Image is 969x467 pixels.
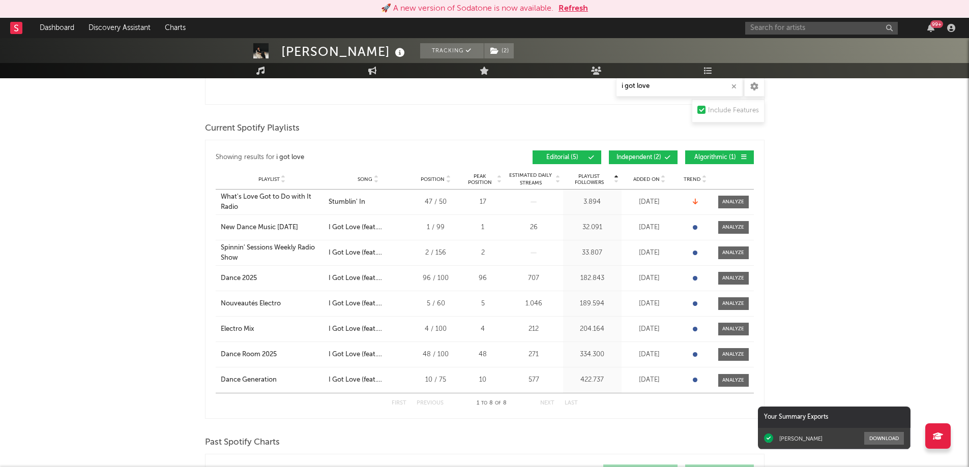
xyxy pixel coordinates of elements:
span: ( 2 ) [484,43,514,58]
div: [DATE] [624,299,675,309]
span: to [481,401,487,406]
div: [DATE] [624,375,675,385]
div: I Got Love (feat. [PERSON_NAME]) [329,375,408,385]
a: What's Love Got to Do with It Radio [221,192,324,212]
div: 4 [464,324,502,334]
span: Current Spotify Playlists [205,122,300,135]
span: Song [358,176,372,182]
span: Playlist [258,176,280,182]
div: 1.046 [507,299,561,309]
div: 334.300 [566,350,619,360]
div: 48 [464,350,502,360]
a: Dance 2025 [221,273,324,284]
div: 47 / 50 [413,197,459,207]
div: I Got Love (feat. [PERSON_NAME]) [329,248,408,258]
button: Refresh [559,3,588,15]
div: 577 [507,375,561,385]
div: 4 / 100 [413,324,459,334]
div: Dance Room 2025 [221,350,277,360]
div: I Got Love (feat. [PERSON_NAME]) [329,350,408,360]
div: 96 / 100 [413,273,459,284]
div: 204.164 [566,324,619,334]
button: Tracking [420,43,484,58]
div: I Got Love (feat. [PERSON_NAME]) [329,324,408,334]
div: 182.843 [566,273,619,284]
div: 2 [464,248,502,258]
button: Previous [417,400,444,406]
input: Search for artists [745,22,898,35]
span: of [495,401,501,406]
a: Charts [158,18,193,38]
a: Dashboard [33,18,81,38]
div: 99 + [930,20,943,28]
span: Past Spotify Charts [205,437,280,449]
div: 🚀 A new version of Sodatone is now available. [381,3,553,15]
div: Your Summary Exports [758,407,911,428]
span: Trend [684,176,700,182]
a: Spinnin' Sessions Weekly Radio Show [221,243,324,263]
div: I Got Love (feat. [PERSON_NAME]) [329,273,408,284]
span: Estimated Daily Streams [507,172,554,187]
a: Electro Mix [221,324,324,334]
div: 17 [464,197,502,207]
a: Discovery Assistant [81,18,158,38]
div: Dance Generation [221,375,277,385]
div: [PERSON_NAME] [779,435,823,442]
span: Added On [633,176,660,182]
div: 5 [464,299,502,309]
button: 99+ [927,24,934,32]
button: Download [864,432,904,445]
div: [PERSON_NAME] [281,43,407,60]
button: Editorial(5) [533,150,601,164]
div: 33.807 [566,248,619,258]
button: First [392,400,406,406]
div: I Got Love (feat. [PERSON_NAME]) [329,223,408,233]
div: Nouveautés Electro [221,299,281,309]
div: 422.737 [566,375,619,385]
span: Independent ( 2 ) [615,154,662,161]
div: 5 / 60 [413,299,459,309]
div: 10 / 75 [413,375,459,385]
span: Editorial ( 5 ) [539,154,586,161]
a: Dance Room 2025 [221,350,324,360]
div: 1 8 8 [464,397,520,410]
span: Peak Position [464,173,496,185]
div: 271 [507,350,561,360]
div: [DATE] [624,248,675,258]
div: Dance 2025 [221,273,257,284]
div: 10 [464,375,502,385]
div: 212 [507,324,561,334]
button: Algorithmic(1) [685,150,754,164]
span: Playlist Followers [566,173,613,185]
a: Dance Generation [221,375,324,385]
input: Search Playlists/Charts [616,76,743,97]
div: Stumblin' In [329,197,365,207]
a: Nouveautés Electro [221,299,324,309]
div: 1 / 99 [413,223,459,233]
div: 1 [464,223,502,233]
div: [DATE] [624,273,675,284]
div: i got love [276,151,304,164]
div: Include Features [708,105,759,117]
div: 3.894 [566,197,619,207]
span: Algorithmic ( 1 ) [692,154,739,161]
div: 2 / 156 [413,248,459,258]
span: Position [421,176,445,182]
div: Electro Mix [221,324,254,334]
a: New Dance Music [DATE] [221,223,324,233]
div: 32.091 [566,223,619,233]
div: Showing results for [216,150,485,164]
button: Last [565,400,578,406]
div: [DATE] [624,197,675,207]
div: I Got Love (feat. [PERSON_NAME]) [329,299,408,309]
div: [DATE] [624,350,675,360]
div: [DATE] [624,324,675,334]
div: 48 / 100 [413,350,459,360]
div: 707 [507,273,561,284]
div: 26 [507,223,561,233]
button: Next [540,400,554,406]
button: Independent(2) [609,150,678,164]
div: New Dance Music [DATE] [221,223,298,233]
